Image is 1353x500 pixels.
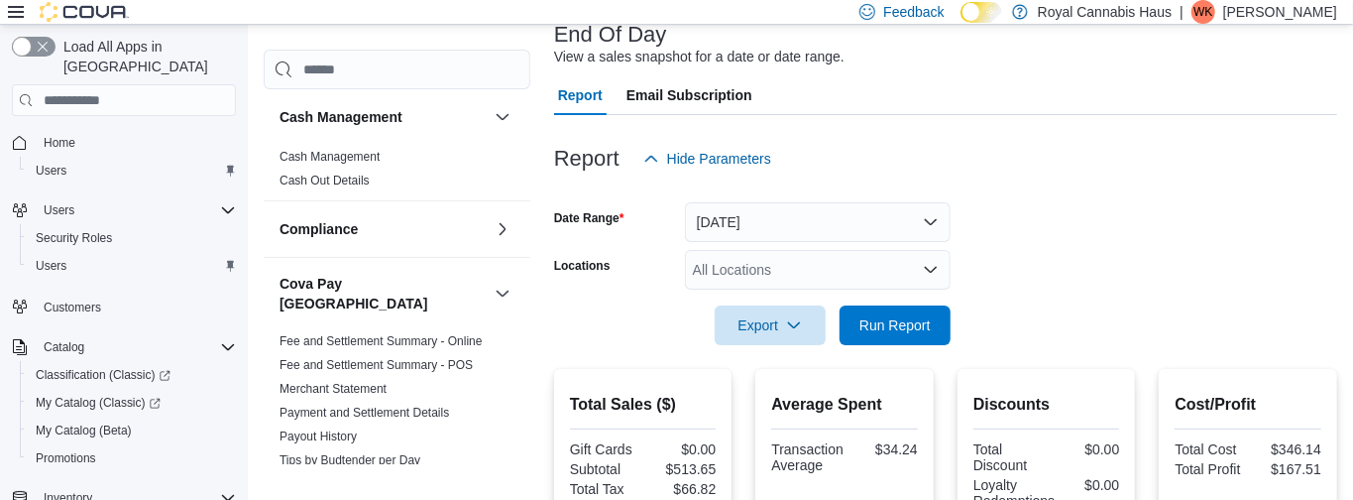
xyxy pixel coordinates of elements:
[280,107,402,127] h3: Cash Management
[554,147,620,171] h3: Report
[851,441,918,457] div: $34.24
[973,393,1120,417] h2: Discounts
[859,315,931,335] span: Run Report
[715,306,826,345] button: Export
[558,75,603,115] span: Report
[1175,461,1244,477] div: Total Profit
[280,274,487,313] button: Cova Pay [GEOGRAPHIC_DATA]
[554,210,624,226] label: Date Range
[56,37,236,76] span: Load All Apps in [GEOGRAPHIC_DATA]
[28,391,236,415] span: My Catalog (Classic)
[840,306,951,345] button: Run Report
[44,339,84,355] span: Catalog
[1252,441,1321,457] div: $346.14
[280,357,473,373] span: Fee and Settlement Summary - POS
[280,334,483,348] a: Fee and Settlement Summary - Online
[28,254,236,278] span: Users
[491,105,514,129] button: Cash Management
[4,292,244,320] button: Customers
[28,446,104,470] a: Promotions
[280,382,387,396] a: Merchant Statement
[554,258,611,274] label: Locations
[20,389,244,417] a: My Catalog (Classic)
[20,252,244,280] button: Users
[491,217,514,241] button: Compliance
[264,145,530,200] div: Cash Management
[28,159,74,183] a: Users
[4,333,244,361] button: Catalog
[36,367,170,383] span: Classification (Classic)
[280,405,449,421] span: Payment and Settlement Details
[28,159,236,183] span: Users
[280,174,370,187] a: Cash Out Details
[40,2,129,22] img: Cova
[570,393,717,417] h2: Total Sales ($)
[960,23,961,24] span: Dark Mode
[36,395,161,411] span: My Catalog (Classic)
[36,296,109,319] a: Customers
[280,219,487,239] button: Compliance
[20,361,244,389] a: Classification (Classic)
[36,198,82,222] button: Users
[28,446,236,470] span: Promotions
[44,202,74,218] span: Users
[36,130,236,155] span: Home
[647,461,717,477] div: $513.65
[280,429,357,444] span: Payout History
[727,306,814,345] span: Export
[36,294,236,318] span: Customers
[280,107,487,127] button: Cash Management
[570,441,639,457] div: Gift Cards
[28,419,236,442] span: My Catalog (Beta)
[280,219,358,239] h3: Compliance
[20,444,244,472] button: Promotions
[280,406,449,420] a: Payment and Settlement Details
[635,139,779,179] button: Hide Parameters
[280,333,483,349] span: Fee and Settlement Summary - Online
[28,226,236,250] span: Security Roles
[570,481,639,497] div: Total Tax
[36,163,66,179] span: Users
[20,417,244,444] button: My Catalog (Beta)
[20,224,244,252] button: Security Roles
[36,131,83,155] a: Home
[44,300,101,315] span: Customers
[4,196,244,224] button: Users
[36,198,236,222] span: Users
[771,441,844,473] div: Transaction Average
[1175,441,1244,457] div: Total Cost
[647,441,717,457] div: $0.00
[36,335,92,359] button: Catalog
[491,282,514,306] button: Cova Pay [GEOGRAPHIC_DATA]
[280,452,420,468] span: Tips by Budtender per Day
[4,128,244,157] button: Home
[960,2,1002,23] input: Dark Mode
[280,150,380,164] a: Cash Management
[28,363,236,387] span: Classification (Classic)
[685,202,951,242] button: [DATE]
[1252,461,1321,477] div: $167.51
[28,254,74,278] a: Users
[771,393,918,417] h2: Average Spent
[28,226,120,250] a: Security Roles
[28,363,178,387] a: Classification (Classic)
[570,461,639,477] div: Subtotal
[1063,477,1119,493] div: $0.00
[554,23,667,47] h3: End Of Day
[647,481,717,497] div: $66.82
[20,157,244,185] button: Users
[36,450,96,466] span: Promotions
[554,47,845,67] div: View a sales snapshot for a date or date range.
[1175,393,1321,417] h2: Cost/Profit
[280,453,420,467] a: Tips by Budtender per Day
[280,358,473,372] a: Fee and Settlement Summary - POS
[1051,441,1120,457] div: $0.00
[626,75,752,115] span: Email Subscription
[44,135,75,151] span: Home
[280,430,357,443] a: Payout History
[280,381,387,397] span: Merchant Statement
[36,258,66,274] span: Users
[36,335,236,359] span: Catalog
[36,230,112,246] span: Security Roles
